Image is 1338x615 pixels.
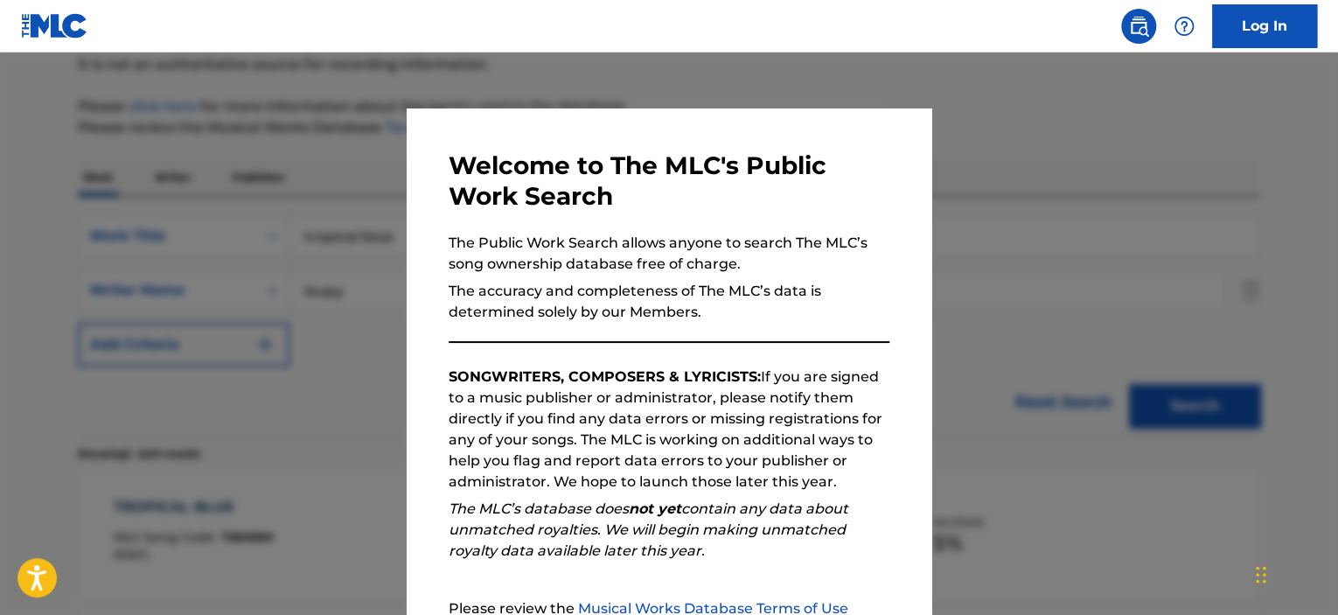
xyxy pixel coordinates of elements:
div: Drag [1256,549,1266,601]
p: If you are signed to a music publisher or administrator, please notify them directly if you find ... [449,367,889,493]
img: MLC Logo [21,13,88,38]
p: The accuracy and completeness of The MLC’s data is determined solely by our Members. [449,281,889,323]
img: help [1174,16,1195,37]
strong: not yet [629,500,681,517]
img: search [1128,16,1149,37]
iframe: Chat Widget [1251,531,1338,615]
div: Help [1167,9,1202,44]
p: The Public Work Search allows anyone to search The MLC’s song ownership database free of charge. [449,233,889,275]
em: The MLC’s database does contain any data about unmatched royalties. We will begin making unmatche... [449,500,848,559]
h3: Welcome to The MLC's Public Work Search [449,150,889,212]
strong: SONGWRITERS, COMPOSERS & LYRICISTS: [449,368,761,385]
a: Log In [1212,4,1317,48]
a: Public Search [1121,9,1156,44]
